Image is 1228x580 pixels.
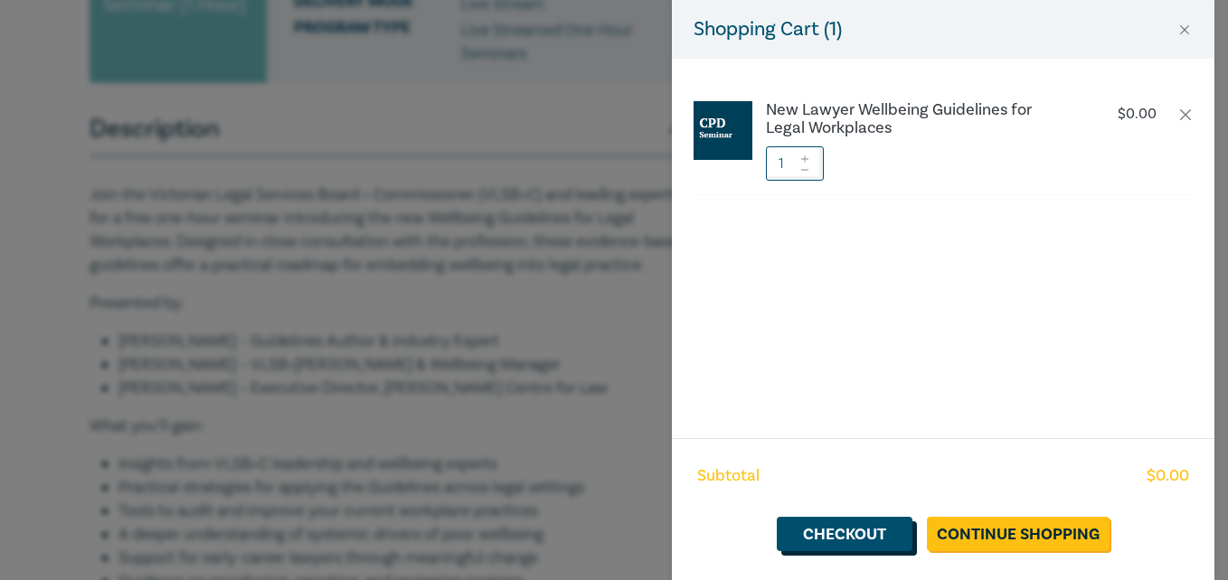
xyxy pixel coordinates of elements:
a: Continue Shopping [927,517,1110,551]
span: $ 0.00 [1147,464,1189,488]
span: Subtotal [697,464,760,488]
input: 1 [766,146,824,181]
a: New Lawyer Wellbeing Guidelines for Legal Workplaces [766,101,1066,137]
button: Close [1176,22,1193,38]
a: Checkout [777,517,912,551]
img: CPD%20Seminar.jpg [694,101,752,160]
p: $ 0.00 [1118,106,1157,123]
h5: Shopping Cart ( 1 ) [694,14,842,44]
